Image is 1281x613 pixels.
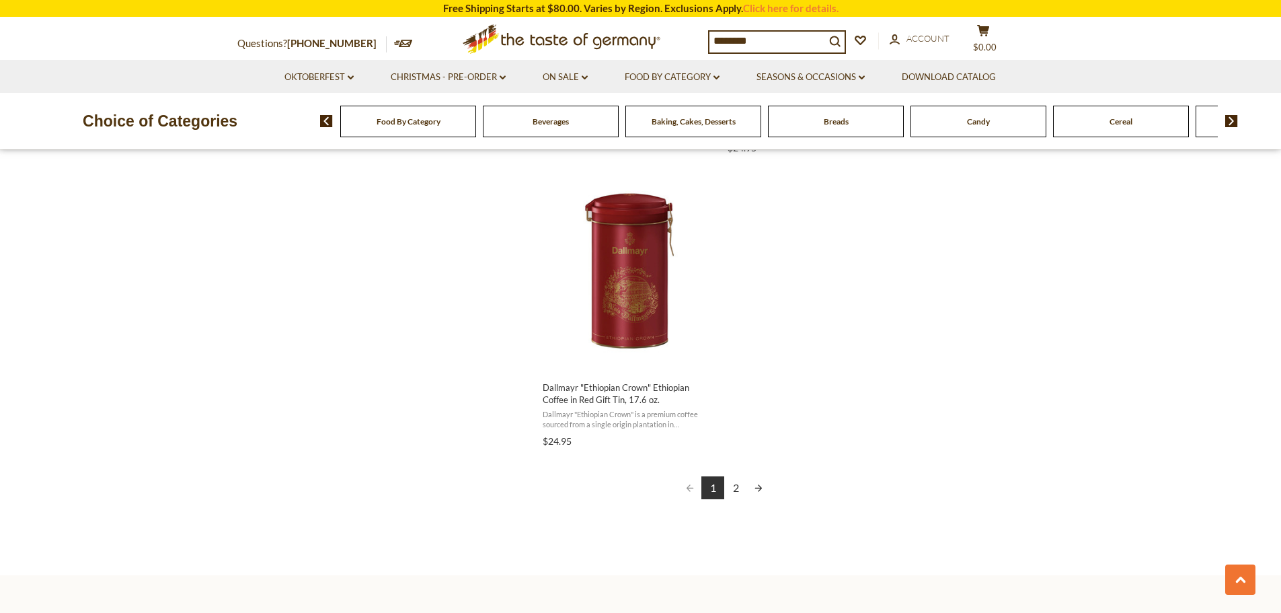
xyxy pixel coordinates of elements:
span: Dallmayr "Ethiopian Crown" Ethiopian Coffee in Red Gift Tin, 17.6 oz. [543,382,717,406]
a: Seasons & Occasions [756,70,865,85]
img: next arrow [1225,115,1238,127]
a: Cereal [1110,116,1132,127]
img: previous arrow [320,115,333,127]
p: Questions? [237,35,387,52]
a: [PHONE_NUMBER] [287,37,377,49]
a: Account [890,32,949,46]
a: 2 [724,476,747,499]
a: 1 [701,476,724,499]
a: Candy [967,116,990,127]
div: Pagination [543,476,906,501]
a: Beverages [533,116,569,127]
a: Dallmayr [541,170,719,452]
span: $24.95 [543,435,572,447]
button: $0.00 [964,24,1004,58]
a: On Sale [543,70,588,85]
span: $0.00 [973,42,997,52]
img: Dallmayr "Ethiopian Crown" Ethiopian Coffee in Red Gift Tin, 17.6 oz. [541,181,719,359]
a: Next page [747,476,770,499]
span: Account [906,33,949,44]
a: Christmas - PRE-ORDER [391,70,506,85]
span: Dallmayr "Ethiopian Crown" is a premium coffee sourced from a single origin plantation in [GEOGRA... [543,409,717,430]
a: Baking, Cakes, Desserts [652,116,736,127]
a: Oktoberfest [284,70,354,85]
a: Click here for details. [743,2,839,14]
a: Food By Category [377,116,440,127]
a: Download Catalog [902,70,996,85]
a: Food By Category [625,70,720,85]
a: Breads [824,116,849,127]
